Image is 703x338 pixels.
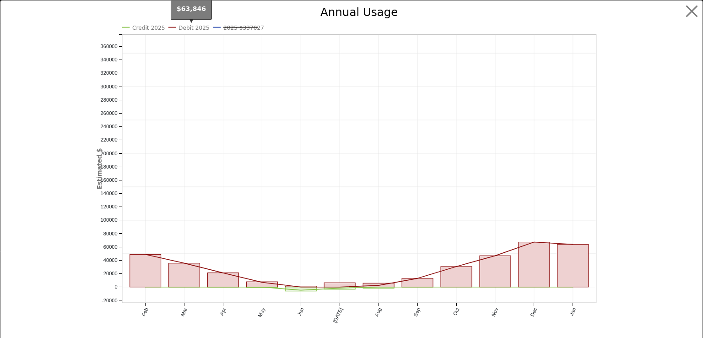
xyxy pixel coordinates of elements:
text: 260000 [100,110,117,116]
text: [DATE] [332,307,344,324]
circle: onclick="" [260,280,264,284]
circle: onclick="" [299,288,303,292]
rect: onclick="" [285,286,316,287]
text: 180000 [100,164,117,169]
rect: onclick="" [363,283,394,287]
rect: onclick="" [246,282,277,287]
circle: onclick="" [260,285,264,289]
circle: onclick="" [416,277,420,281]
text: 340000 [100,57,117,62]
text: Apr [219,307,227,316]
circle: onclick="" [299,285,303,289]
rect: onclick="" [130,255,161,287]
rect: onclick="" [168,263,200,287]
circle: onclick="" [182,285,186,289]
circle: onclick="" [182,261,186,265]
circle: onclick="" [338,285,342,289]
text: 20000 [103,271,118,276]
text: 120000 [100,204,117,209]
text: Dec [529,307,538,317]
circle: onclick="" [143,285,147,289]
circle: onclick="" [493,285,498,289]
text: Sep [413,307,422,317]
text: Oct [452,306,461,316]
circle: onclick="" [221,271,225,275]
text: 2025 $337027 [223,25,264,31]
text: -20000 [102,298,118,303]
circle: onclick="" [532,285,536,289]
text: 300000 [100,84,117,89]
rect: onclick="" [402,278,433,287]
circle: onclick="" [338,286,342,290]
circle: onclick="" [571,242,575,246]
circle: onclick="" [377,283,381,288]
circle: onclick="" [454,265,459,269]
rect: onclick="" [519,242,550,287]
text: 360000 [100,44,117,49]
text: Aug [374,307,383,317]
text: 240000 [100,124,117,129]
circle: onclick="" [493,254,498,258]
rect: onclick="" [324,283,355,287]
circle: onclick="" [532,240,536,244]
circle: onclick="" [221,285,225,289]
text: 320000 [100,71,117,76]
circle: onclick="" [571,285,575,289]
text: Mar [179,307,188,317]
text: 140000 [100,191,117,196]
text: 160000 [100,177,117,183]
text: 200000 [100,151,117,156]
text: 220000 [100,137,117,143]
rect: onclick="" [557,245,589,287]
rect: onclick="" [480,256,511,287]
text: Jun [296,307,304,316]
text: Credit 2025 [132,25,165,31]
text: May [257,307,266,318]
rect: onclick="" [441,267,472,287]
text: Annual Usage [320,5,398,19]
text: 40000 [103,257,118,263]
circle: onclick="" [454,285,459,289]
text: Estimated $ [96,148,103,190]
text: Jan [568,307,577,316]
circle: onclick="" [416,285,420,289]
text: 100000 [100,218,117,223]
rect: onclick="" [207,273,238,287]
circle: onclick="" [143,252,147,256]
text: 0 [114,284,117,290]
rect: onclick="" [324,287,355,289]
text: 60000 [103,244,118,250]
rect: onclick="" [363,287,394,288]
circle: onclick="" [377,285,381,289]
text: Debit 2025 [178,25,210,31]
text: 80000 [103,231,118,236]
text: 280000 [100,97,117,103]
text: Feb [141,307,149,317]
text: Nov [490,307,499,317]
rect: onclick="" [285,287,316,291]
